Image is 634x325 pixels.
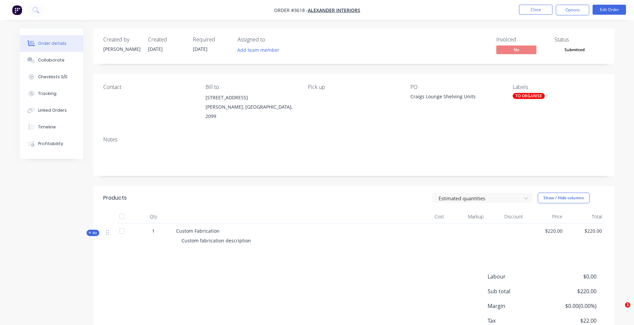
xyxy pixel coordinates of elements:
div: [PERSON_NAME], [GEOGRAPHIC_DATA], 2099 [206,102,297,121]
div: Labels [513,84,604,90]
span: 1 [625,302,630,308]
div: Linked Orders [38,107,67,113]
span: Custom fabrication description [181,237,251,244]
div: Discount [486,210,526,223]
span: Margin [488,302,547,310]
img: Factory [12,5,22,15]
button: Collaborate [20,52,83,69]
div: Pick up [308,84,399,90]
span: Custom Fabrication [176,228,220,234]
span: $220.00 [528,227,562,234]
div: [STREET_ADDRESS][PERSON_NAME], [GEOGRAPHIC_DATA], 2099 [206,93,297,121]
div: Timeline [38,124,56,130]
div: Markup [447,210,486,223]
span: Order #3618 - [274,7,308,13]
div: Checklists 0/0 [38,74,68,80]
div: Created by [103,36,140,43]
div: Order details [38,40,67,46]
span: [DATE] [148,46,163,52]
div: [STREET_ADDRESS] [206,93,297,102]
span: $0.00 ( 0.00 %) [547,302,596,310]
span: [DATE] [193,46,208,52]
div: Profitability [38,141,63,147]
iframe: Intercom live chat [611,302,627,318]
button: Profitability [20,135,83,152]
div: Total [565,210,605,223]
div: Notes [103,136,605,143]
span: Tax [488,317,547,325]
div: Invoiced [496,36,546,43]
button: Order details [20,35,83,52]
div: PO [410,84,502,90]
span: $22.00 [547,317,596,325]
span: No [496,45,536,54]
span: $0.00 [547,273,596,281]
div: [PERSON_NAME] [103,45,140,52]
span: 1 [152,227,155,234]
button: Add team member [238,45,283,55]
button: Options [556,5,589,15]
button: Add team member [234,45,283,55]
span: $220.00 [568,227,602,234]
div: Assigned to [238,36,304,43]
div: Collaborate [38,57,65,63]
div: Qty [133,210,173,223]
button: Tracking [20,85,83,102]
div: Status [554,36,605,43]
button: Close [519,5,552,15]
span: Sub total [488,287,547,295]
button: Submitted [554,45,595,56]
div: Created [148,36,185,43]
div: Required [193,36,230,43]
a: Alexander Interiors [308,7,360,13]
button: Timeline [20,119,83,135]
div: Tracking [38,91,56,97]
span: Submitted [554,45,595,54]
button: Kit [87,230,99,236]
span: $220.00 [547,287,596,295]
div: TO ORGANISE [513,93,545,99]
span: Kit [89,230,97,235]
div: Contact [103,84,195,90]
div: Cost [407,210,447,223]
button: Linked Orders [20,102,83,119]
button: Edit Order [593,5,626,15]
span: Labour [488,273,547,281]
button: Show / Hide columns [538,193,590,203]
div: Craigs Lounge Shelving Units [410,93,494,102]
button: Checklists 0/0 [20,69,83,85]
div: Products [103,194,127,202]
div: Price [526,210,565,223]
div: Bill to [206,84,297,90]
